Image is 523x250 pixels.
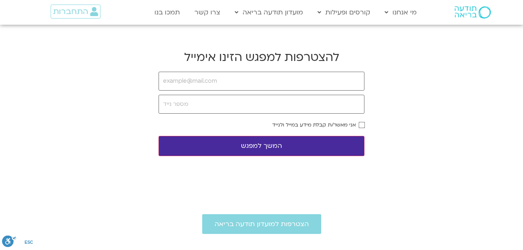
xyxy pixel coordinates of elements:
input: מספר נייד [159,95,364,114]
a: צרו קשר [190,5,224,20]
h2: להצטרפות למפגש הזינו אימייל [159,49,364,65]
a: מי אנחנו [381,5,421,20]
span: הצטרפות למועדון תודעה בריאה [215,220,309,228]
a: תמכו בנו [150,5,184,20]
a: קורסים ופעילות [313,5,374,20]
input: example@mail.com [159,72,364,91]
img: תודעה בריאה [455,6,491,19]
a: הצטרפות למועדון תודעה בריאה [202,214,321,234]
span: התחברות [53,7,88,16]
a: מועדון תודעה בריאה [231,5,307,20]
label: אני מאשר/ת קבלת מידע במייל ולנייד [272,122,356,128]
a: התחברות [51,5,100,19]
button: המשך למפגש [159,136,364,156]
